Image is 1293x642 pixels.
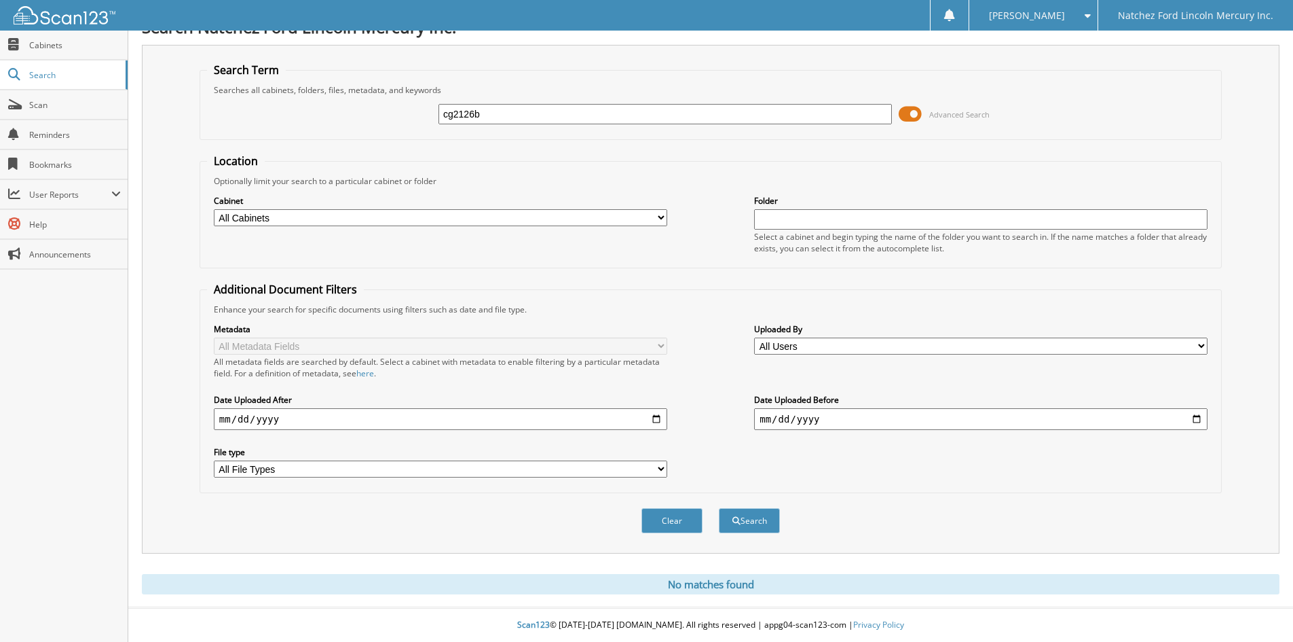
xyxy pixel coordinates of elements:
[853,619,904,630] a: Privacy Policy
[1118,12,1273,20] span: Natchez Ford Lincoln Mercury Inc.
[754,323,1207,335] label: Uploaded By
[29,39,121,51] span: Cabinets
[207,282,364,297] legend: Additional Document Filters
[754,231,1207,254] div: Select a cabinet and begin typing the name of the folder you want to search in. If the name match...
[754,394,1207,406] label: Date Uploaded Before
[214,195,667,207] label: Cabinet
[14,6,115,24] img: scan123-logo-white.svg
[989,12,1065,20] span: [PERSON_NAME]
[356,368,374,379] a: here
[641,508,702,533] button: Clear
[754,195,1207,207] label: Folder
[207,154,265,168] legend: Location
[29,249,121,260] span: Announcements
[214,323,667,335] label: Metadata
[929,109,990,120] span: Advanced Search
[207,84,1214,96] div: Searches all cabinets, folders, files, metadata, and keywords
[214,394,667,406] label: Date Uploaded After
[142,574,1279,594] div: No matches found
[207,175,1214,187] div: Optionally limit your search to a particular cabinet or folder
[128,609,1293,642] div: © [DATE]-[DATE] [DOMAIN_NAME]. All rights reserved | appg04-scan123-com |
[207,304,1214,315] div: Enhance your search for specific documents using filters such as date and file type.
[214,356,667,379] div: All metadata fields are searched by default. Select a cabinet with metadata to enable filtering b...
[517,619,550,630] span: Scan123
[29,219,121,230] span: Help
[29,69,119,81] span: Search
[754,408,1207,430] input: end
[214,446,667,458] label: File type
[1225,577,1293,642] iframe: Chat Widget
[29,189,111,200] span: User Reports
[207,63,286,77] legend: Search Term
[214,408,667,430] input: start
[29,99,121,111] span: Scan
[29,129,121,141] span: Reminders
[29,159,121,171] span: Bookmarks
[719,508,780,533] button: Search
